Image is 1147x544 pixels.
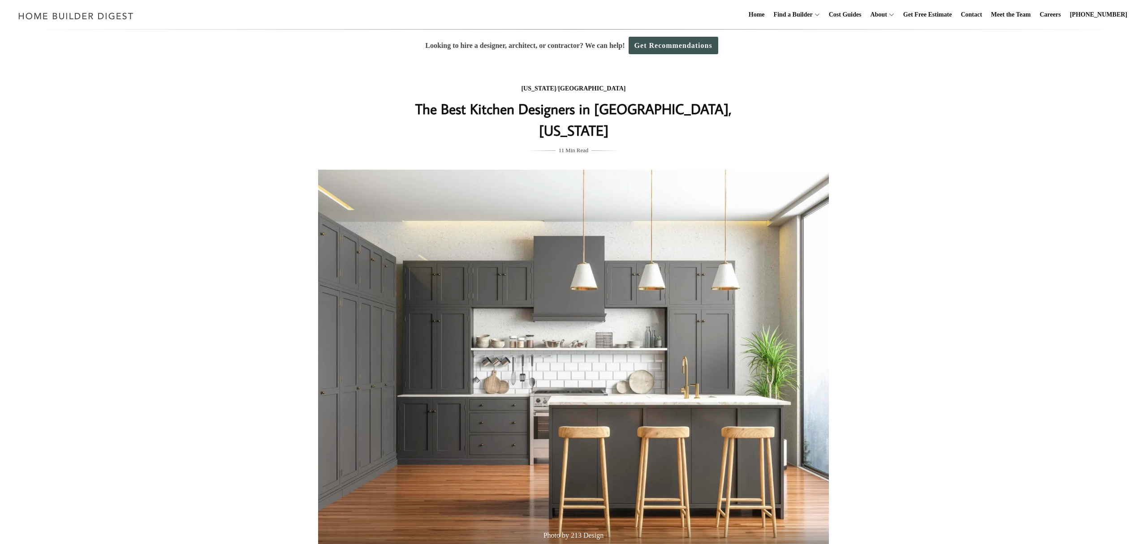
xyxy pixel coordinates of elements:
div: / [395,83,752,94]
a: [GEOGRAPHIC_DATA] [558,85,625,92]
a: [US_STATE] [521,85,556,92]
a: Home [745,0,768,29]
a: Meet the Team [987,0,1035,29]
img: Home Builder Digest [14,7,138,25]
a: Careers [1036,0,1065,29]
span: 11 Min Read [559,146,588,155]
h1: The Best Kitchen Designers in [GEOGRAPHIC_DATA], [US_STATE] [395,98,752,141]
a: About [867,0,887,29]
a: Get Recommendations [629,37,718,54]
a: Contact [957,0,985,29]
a: Cost Guides [825,0,865,29]
a: [PHONE_NUMBER] [1066,0,1131,29]
a: Find a Builder [770,0,813,29]
a: Get Free Estimate [900,0,956,29]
